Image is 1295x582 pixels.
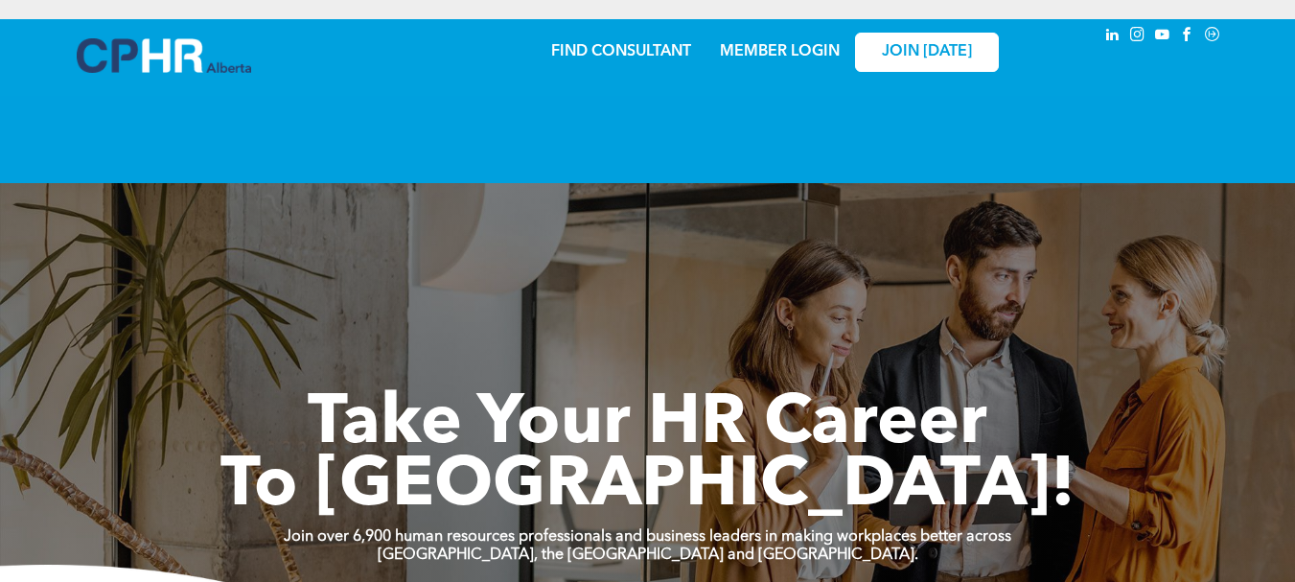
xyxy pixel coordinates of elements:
strong: Join over 6,900 human resources professionals and business leaders in making workplaces better ac... [284,529,1011,545]
a: JOIN [DATE] [855,33,999,72]
strong: [GEOGRAPHIC_DATA], the [GEOGRAPHIC_DATA] and [GEOGRAPHIC_DATA]. [378,547,918,563]
a: Social network [1202,24,1223,50]
img: A blue and white logo for cp alberta [77,38,251,73]
span: To [GEOGRAPHIC_DATA]! [220,453,1075,522]
a: facebook [1177,24,1198,50]
a: FIND CONSULTANT [551,44,691,59]
a: MEMBER LOGIN [720,44,840,59]
span: JOIN [DATE] [882,43,972,61]
span: Take Your HR Career [308,390,987,459]
a: linkedin [1102,24,1123,50]
a: instagram [1127,24,1148,50]
a: youtube [1152,24,1173,50]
